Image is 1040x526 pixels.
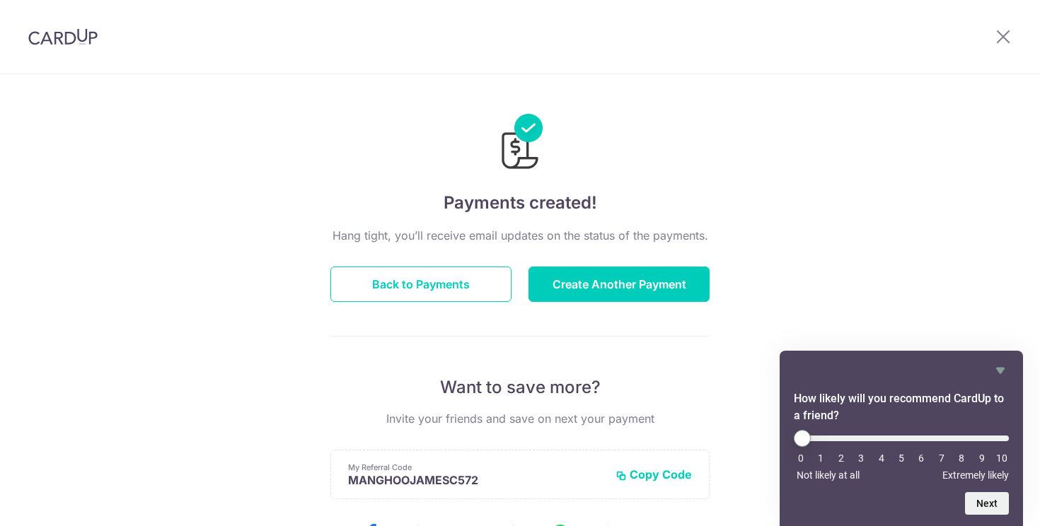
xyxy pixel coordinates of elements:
[330,267,512,302] button: Back to Payments
[330,376,710,399] p: Want to save more?
[992,362,1009,379] button: Hide survey
[28,28,98,45] img: CardUp
[330,190,710,216] h4: Payments created!
[794,390,1009,424] h2: How likely will you recommend CardUp to a friend? Select an option from 0 to 10, with 0 being Not...
[834,452,848,464] li: 2
[975,452,989,464] li: 9
[794,452,808,464] li: 0
[935,452,949,464] li: 7
[348,462,604,473] p: My Referral Code
[954,452,969,464] li: 8
[616,467,692,481] button: Copy Code
[497,114,543,173] img: Payments
[794,362,1009,515] div: How likely will you recommend CardUp to a friend? Select an option from 0 to 10, with 0 being Not...
[894,452,908,464] li: 5
[942,469,1009,481] span: Extremely likely
[797,469,860,481] span: Not likely at all
[914,452,928,464] li: 6
[874,452,889,464] li: 4
[794,430,1009,481] div: How likely will you recommend CardUp to a friend? Select an option from 0 to 10, with 0 being Not...
[995,452,1009,464] li: 10
[330,410,710,427] p: Invite your friends and save on next your payment
[330,227,710,244] p: Hang tight, you’ll receive email updates on the status of the payments.
[528,267,710,302] button: Create Another Payment
[814,452,828,464] li: 1
[854,452,868,464] li: 3
[348,473,604,487] p: MANGHOOJAMESC572
[965,492,1009,515] button: Next question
